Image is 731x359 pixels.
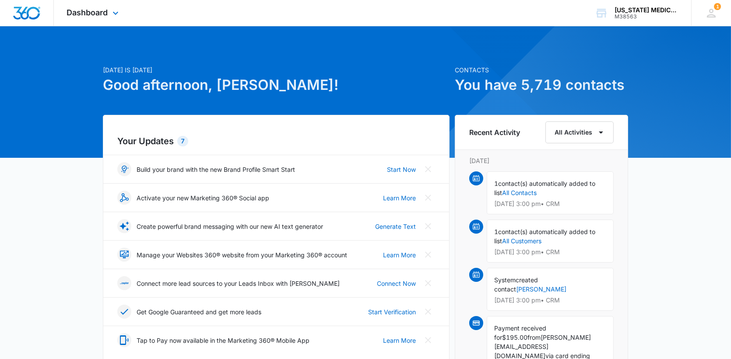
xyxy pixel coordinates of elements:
span: Payment received for [494,324,546,341]
button: All Activities [545,121,614,143]
p: Activate your new Marketing 360® Social app [137,193,269,203]
span: $195.00 [502,334,527,341]
span: created contact [494,276,538,293]
a: Learn More [383,250,416,259]
p: [DATE] is [DATE] [103,65,450,75]
span: Dashboard [67,8,108,17]
div: 7 [177,136,188,146]
p: [DATE] 3:00 pm • CRM [494,201,606,207]
button: Close [421,276,435,290]
button: Close [421,162,435,176]
p: Connect more lead sources to your Leads Inbox with [PERSON_NAME] [137,279,340,288]
button: Close [421,248,435,262]
p: Create powerful brand messaging with our new AI text generator [137,222,323,231]
button: Close [421,191,435,205]
span: 1 [714,3,721,10]
button: Close [421,219,435,233]
h1: Good afternoon, [PERSON_NAME]! [103,75,450,96]
button: Close [421,333,435,347]
h6: Recent Activity [469,127,520,138]
a: [PERSON_NAME] [516,285,566,293]
a: Learn More [383,336,416,345]
p: [DATE] 3:00 pm • CRM [494,249,606,255]
p: Get Google Guaranteed and get more leads [137,307,261,316]
span: from [527,334,541,341]
span: System [494,276,516,284]
a: Connect Now [377,279,416,288]
p: Build your brand with the new Brand Profile Smart Start [137,165,295,174]
span: 1 [494,228,498,235]
span: [PERSON_NAME] [541,334,591,341]
a: All Contacts [502,189,537,196]
a: Learn More [383,193,416,203]
div: account id [615,14,678,20]
a: All Customers [502,237,541,245]
p: Manage your Websites 360® website from your Marketing 360® account [137,250,347,259]
span: contact(s) automatically added to list [494,180,595,196]
p: Contacts [455,65,628,75]
span: contact(s) automatically added to list [494,228,595,245]
div: account name [615,7,678,14]
a: Generate Text [375,222,416,231]
p: [DATE] [469,156,614,165]
a: Start Now [387,165,416,174]
div: notifications count [714,3,721,10]
p: [DATE] 3:00 pm • CRM [494,297,606,303]
p: Tap to Pay now available in the Marketing 360® Mobile App [137,336,309,345]
span: 1 [494,180,498,187]
button: Close [421,305,435,319]
h2: Your Updates [117,135,435,148]
h1: You have 5,719 contacts [455,75,628,96]
a: Start Verification [368,307,416,316]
